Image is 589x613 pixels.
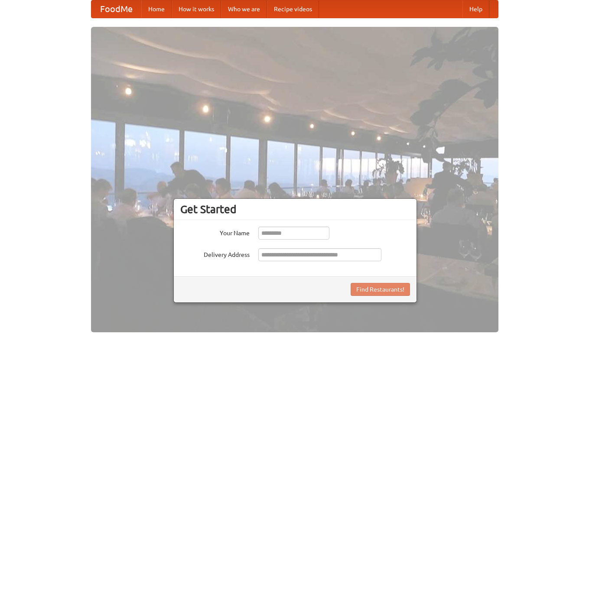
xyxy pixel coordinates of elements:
[180,248,250,259] label: Delivery Address
[141,0,172,18] a: Home
[180,203,410,216] h3: Get Started
[462,0,489,18] a: Help
[221,0,267,18] a: Who we are
[91,0,141,18] a: FoodMe
[180,227,250,237] label: Your Name
[351,283,410,296] button: Find Restaurants!
[172,0,221,18] a: How it works
[267,0,319,18] a: Recipe videos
